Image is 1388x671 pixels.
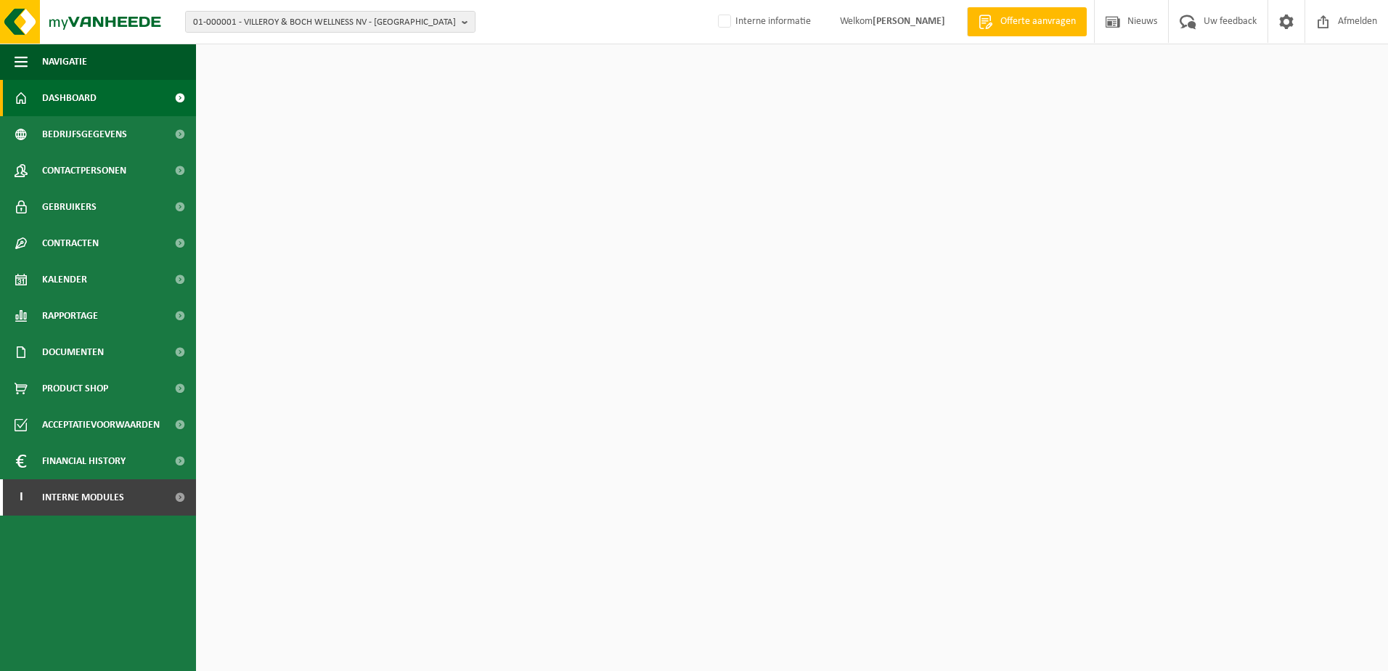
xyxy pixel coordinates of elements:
[42,80,97,116] span: Dashboard
[15,479,28,516] span: I
[42,370,108,407] span: Product Shop
[42,116,127,152] span: Bedrijfsgegevens
[193,12,456,33] span: 01-000001 - VILLEROY & BOCH WELLNESS NV - [GEOGRAPHIC_DATA]
[42,479,124,516] span: Interne modules
[42,44,87,80] span: Navigatie
[42,189,97,225] span: Gebruikers
[42,298,98,334] span: Rapportage
[42,407,160,443] span: Acceptatievoorwaarden
[42,152,126,189] span: Contactpersonen
[42,443,126,479] span: Financial History
[873,16,945,27] strong: [PERSON_NAME]
[185,11,475,33] button: 01-000001 - VILLEROY & BOCH WELLNESS NV - [GEOGRAPHIC_DATA]
[42,225,99,261] span: Contracten
[42,334,104,370] span: Documenten
[715,11,811,33] label: Interne informatie
[997,15,1079,29] span: Offerte aanvragen
[967,7,1087,36] a: Offerte aanvragen
[42,261,87,298] span: Kalender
